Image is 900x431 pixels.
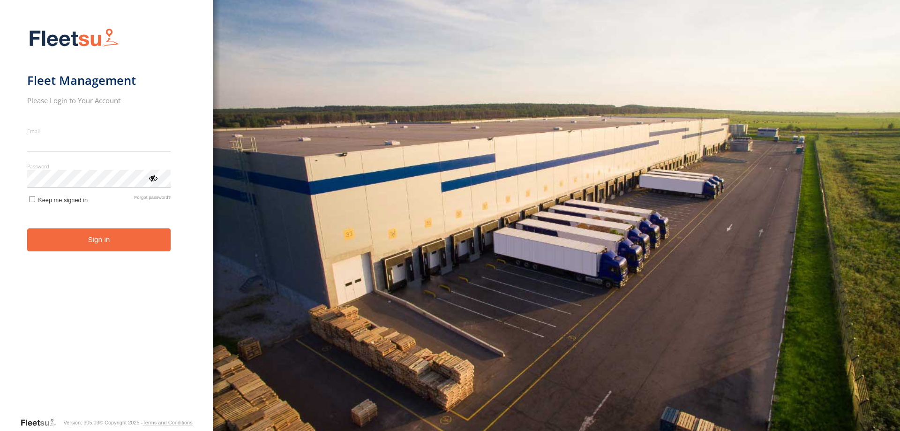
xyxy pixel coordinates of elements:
[29,196,35,202] input: Keep me signed in
[148,173,157,182] div: ViewPassword
[142,420,192,425] a: Terms and Conditions
[27,96,171,105] h2: Please Login to Your Account
[27,23,186,417] form: main
[134,195,171,204] a: Forgot password?
[27,26,121,50] img: Fleetsu
[27,228,171,251] button: Sign in
[20,418,63,427] a: Visit our Website
[63,420,99,425] div: Version: 305.03
[38,197,88,204] span: Keep me signed in
[99,420,193,425] div: © Copyright 2025 -
[27,163,171,170] label: Password
[27,73,171,88] h1: Fleet Management
[27,128,171,135] label: Email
